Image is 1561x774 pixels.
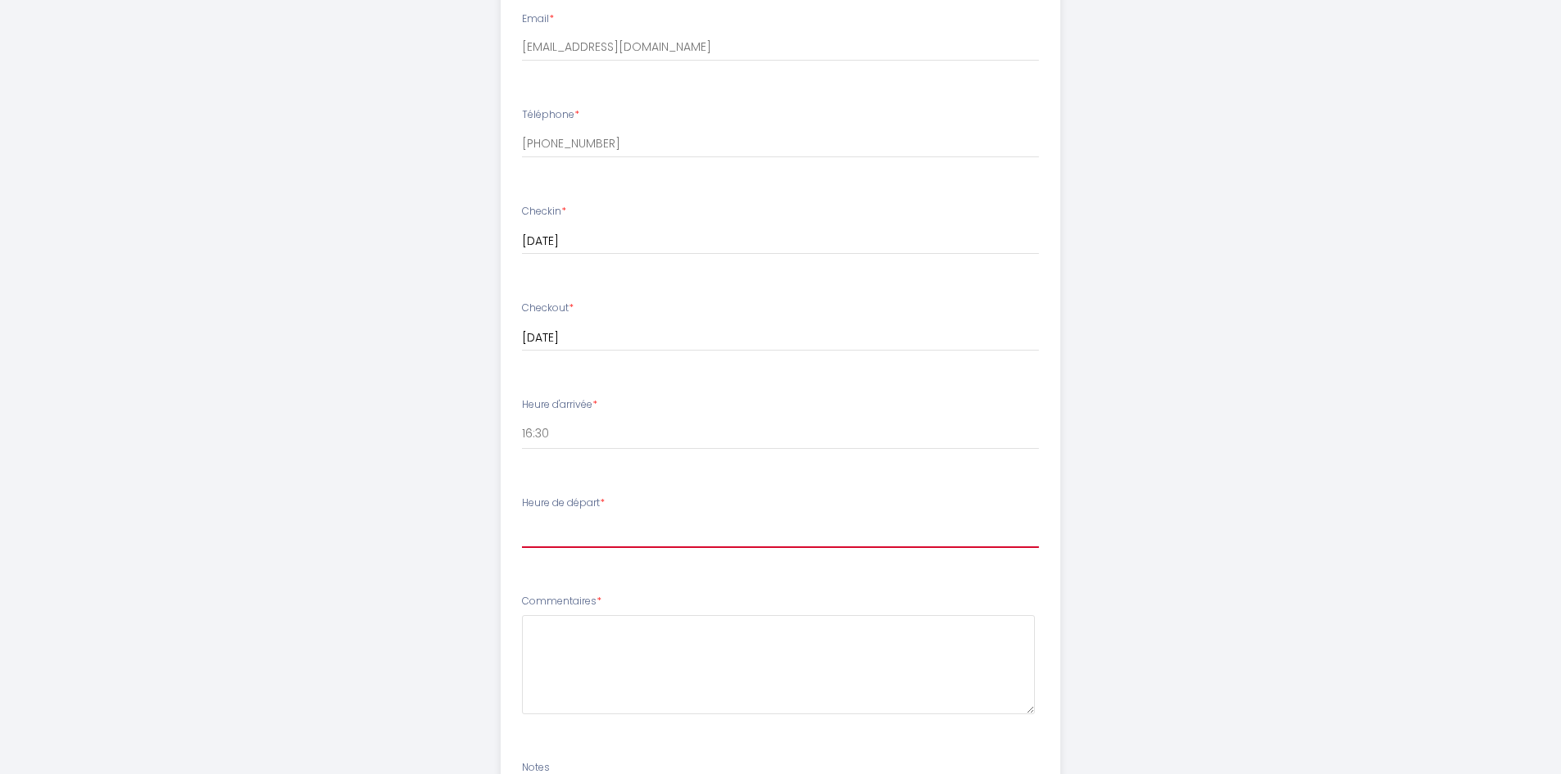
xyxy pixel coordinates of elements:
label: Checkin [522,204,566,220]
label: Heure de départ [522,496,605,511]
label: Email [522,11,554,27]
label: Heure d'arrivée [522,397,597,413]
label: Téléphone [522,107,579,123]
label: Commentaires [522,594,601,609]
label: Checkout [522,301,574,316]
